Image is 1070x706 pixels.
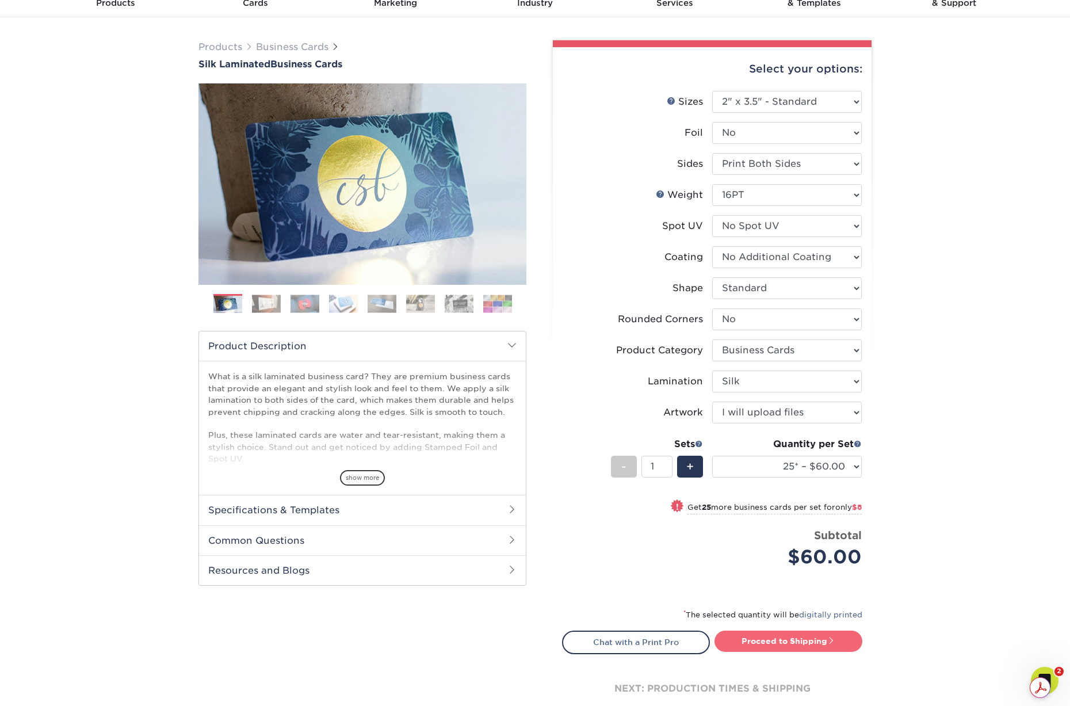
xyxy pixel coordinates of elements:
img: Business Cards 03 [291,295,319,312]
h1: Business Cards [198,59,526,70]
h2: Resources and Blogs [199,555,526,585]
strong: Subtotal [814,529,862,541]
div: Rounded Corners [618,312,703,326]
div: Select your options: [562,47,862,91]
div: Coating [664,250,703,264]
iframe: Google Customer Reviews [3,671,98,702]
strong: 25 [702,503,711,512]
div: Sizes [667,95,703,109]
span: - [621,458,626,475]
span: 2 [1054,667,1064,676]
div: Shape [672,281,703,295]
div: Foil [685,126,703,140]
a: Proceed to Shipping [714,631,862,651]
span: $8 [852,503,862,512]
a: Products [198,41,242,52]
div: Artwork [663,406,703,419]
h2: Common Questions [199,525,526,555]
img: Business Cards 06 [406,295,435,312]
img: Business Cards 01 [213,290,242,319]
span: only [835,503,862,512]
span: Silk Laminated [198,59,270,70]
a: Silk LaminatedBusiness Cards [198,59,526,70]
p: What is a silk laminated business card? They are premium business cards that provide an elegant a... [208,371,517,558]
span: + [686,458,694,475]
div: Lamination [648,375,703,388]
iframe: Intercom live chat [1031,667,1058,694]
small: Get more business cards per set for [687,503,862,514]
div: $60.00 [721,543,862,571]
img: Business Cards 08 [483,295,512,312]
img: Business Cards 02 [252,295,281,312]
a: Business Cards [256,41,328,52]
small: The selected quantity will be [683,610,862,619]
img: Silk Laminated 01 [198,20,526,348]
a: Chat with a Print Pro [562,631,710,654]
div: Sets [611,437,703,451]
div: Quantity per Set [712,437,862,451]
h2: Specifications & Templates [199,495,526,525]
div: Sides [677,157,703,171]
img: Business Cards 07 [445,295,473,312]
span: ! [676,501,679,513]
img: Business Cards 05 [368,295,396,312]
div: Spot UV [662,219,703,233]
div: Product Category [616,344,703,357]
a: digitally printed [799,610,862,619]
div: Weight [656,188,703,202]
h2: Product Description [199,331,526,361]
img: Business Cards 04 [329,295,358,312]
span: show more [340,470,385,486]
